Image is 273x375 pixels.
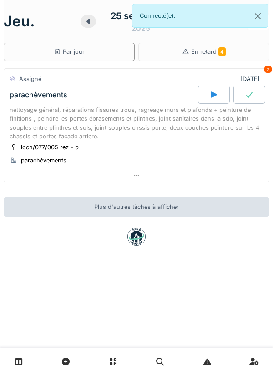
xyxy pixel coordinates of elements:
button: Close [248,4,268,28]
img: badge-BVDL4wpA.svg [127,228,146,246]
div: [DATE] [240,75,263,83]
span: En retard [191,48,226,55]
div: 2 [264,66,272,73]
div: 25 septembre [111,9,171,23]
div: 2025 [131,23,150,34]
div: Assigné [19,75,41,83]
div: Plus d'autres tâches à afficher [4,197,269,217]
div: loch/077/005 rez - b [21,143,79,152]
div: nettoyage général, réparations fissures trous, ragréage murs et plafonds + peinture de finitions ... [10,106,263,141]
div: Par jour [54,47,85,56]
span: 4 [218,47,226,56]
div: parachèvements [21,156,66,165]
div: Connecté(e). [132,4,268,28]
h1: jeu. [4,13,35,30]
div: parachèvements [10,91,67,99]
